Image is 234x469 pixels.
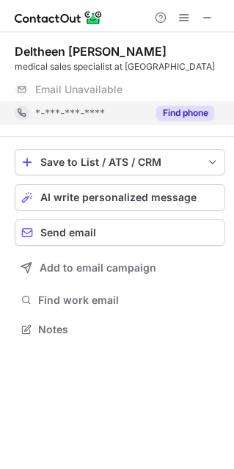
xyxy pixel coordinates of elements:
[38,294,219,307] span: Find work email
[15,44,167,59] div: Deltheen [PERSON_NAME]
[40,156,200,168] div: Save to List / ATS / CRM
[15,219,225,246] button: Send email
[40,192,197,203] span: AI write personalized message
[15,9,103,26] img: ContactOut v5.3.10
[15,290,225,310] button: Find work email
[40,262,156,274] span: Add to email campaign
[15,149,225,175] button: save-profile-one-click
[15,184,225,211] button: AI write personalized message
[35,83,123,96] span: Email Unavailable
[38,323,219,336] span: Notes
[15,60,225,73] div: medical sales specialist at [GEOGRAPHIC_DATA]
[15,319,225,340] button: Notes
[40,227,96,239] span: Send email
[15,255,225,281] button: Add to email campaign
[156,106,214,120] button: Reveal Button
